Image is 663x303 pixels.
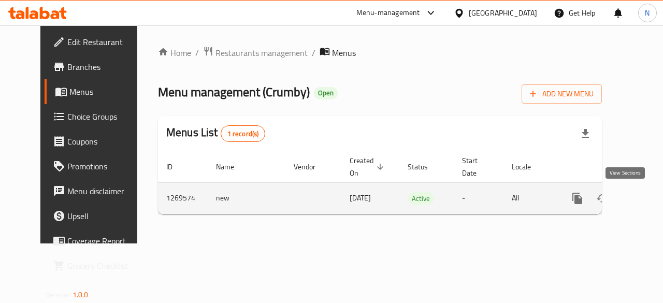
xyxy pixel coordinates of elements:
[454,182,503,214] td: -
[158,80,310,104] span: Menu management ( Crumby )
[314,89,338,97] span: Open
[69,85,143,98] span: Menus
[158,47,191,59] a: Home
[565,186,590,211] button: more
[408,192,434,205] div: Active
[67,160,143,172] span: Promotions
[512,161,544,173] span: Locale
[503,182,557,214] td: All
[45,253,151,278] a: Grocery Checklist
[45,104,151,129] a: Choice Groups
[332,47,356,59] span: Menus
[67,61,143,73] span: Branches
[408,193,434,205] span: Active
[590,186,615,211] button: Change Status
[530,88,594,100] span: Add New Menu
[645,7,650,19] span: N
[469,7,537,19] div: [GEOGRAPHIC_DATA]
[67,135,143,148] span: Coupons
[195,47,199,59] li: /
[350,154,387,179] span: Created On
[221,125,266,142] div: Total records count
[67,185,143,197] span: Menu disclaimer
[522,84,602,104] button: Add New Menu
[67,235,143,247] span: Coverage Report
[294,161,329,173] span: Vendor
[350,191,371,205] span: [DATE]
[166,161,186,173] span: ID
[45,204,151,228] a: Upsell
[208,182,285,214] td: new
[67,110,143,123] span: Choice Groups
[46,288,71,301] span: Version:
[45,54,151,79] a: Branches
[356,7,420,19] div: Menu-management
[312,47,315,59] li: /
[45,79,151,104] a: Menus
[408,161,441,173] span: Status
[158,46,602,60] nav: breadcrumb
[45,30,151,54] a: Edit Restaurant
[67,259,143,272] span: Grocery Checklist
[462,154,491,179] span: Start Date
[73,288,89,301] span: 1.0.0
[216,161,248,173] span: Name
[45,228,151,253] a: Coverage Report
[203,46,308,60] a: Restaurants management
[573,121,598,146] div: Export file
[314,87,338,99] div: Open
[45,179,151,204] a: Menu disclaimer
[67,210,143,222] span: Upsell
[221,129,265,139] span: 1 record(s)
[45,129,151,154] a: Coupons
[166,125,265,142] h2: Menus List
[158,182,208,214] td: 1269574
[45,154,151,179] a: Promotions
[67,36,143,48] span: Edit Restaurant
[215,47,308,59] span: Restaurants management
